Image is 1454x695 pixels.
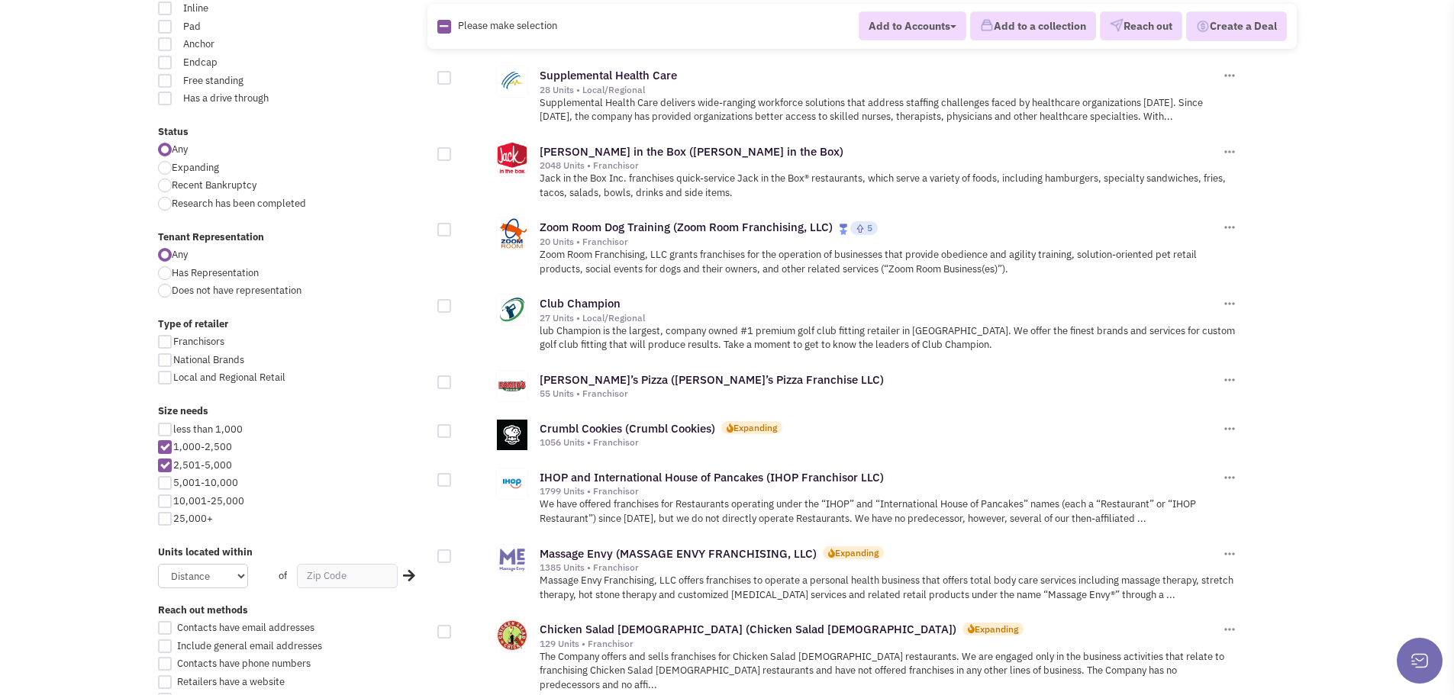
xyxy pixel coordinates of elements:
label: Type of retailer [158,317,428,332]
span: Has Representation [172,266,259,279]
span: 5 [867,222,872,233]
div: 1385 Units • Franchisor [540,561,1220,574]
a: Crumbl Cookies (Crumbl Cookies) [540,421,715,436]
div: 129 Units • Franchisor [540,638,1220,650]
span: Recent Bankruptcy [172,179,256,191]
a: Chicken Salad [DEMOGRAPHIC_DATA] (Chicken Salad [DEMOGRAPHIC_DATA]) [540,622,956,636]
button: Create a Deal [1186,11,1287,42]
span: 1,000-2,500 [173,440,232,453]
img: VectorPaper_Plane.png [1110,19,1124,33]
label: Tenant Representation [158,230,428,245]
span: 2,501-5,000 [173,459,232,471]
img: Deal-Dollar.png [1196,18,1210,35]
span: Contacts have email addresses [177,621,314,634]
div: 2048 Units • Franchisor [540,159,1220,172]
span: Anchor [173,37,343,52]
div: 28 Units • Local/Regional [540,84,1220,96]
a: Club Champion [540,296,621,310]
span: Does not have representation [172,284,301,297]
span: Pad [173,20,343,34]
img: icon-collection-lavender.png [980,19,994,33]
div: 1799 Units • Franchisor [540,485,1220,497]
p: We have offered franchises for Restaurants operating under the “IHOP” and “International House of... [540,497,1238,526]
label: Units located within [158,545,428,560]
p: The Company offers and sells franchises for Chicken Salad [DEMOGRAPHIC_DATA] restaurants. We are ... [540,650,1238,693]
button: Add to a collection [970,12,1096,41]
span: Franchisors [173,335,224,348]
button: Add to Accounts [859,11,966,40]
a: Massage Envy (MASSAGE ENVY FRANCHISING, LLC) [540,546,817,561]
span: Retailers have a website [177,675,285,688]
span: Has a drive through [173,92,343,106]
p: Zoom Room Franchising, LLC grants franchises for the operation of businesses that provide obedien... [540,248,1238,276]
p: Jack in the Box Inc. franchises quick-service Jack in the Box® restaurants, which serve a variety... [540,172,1238,200]
div: Search Nearby [393,566,418,586]
label: Status [158,125,428,140]
div: Expanding [733,421,777,434]
span: Local and Regional Retail [173,371,285,384]
span: Free standing [173,74,343,88]
div: Expanding [835,546,879,559]
img: locallyfamous-largeicon.png [839,224,848,235]
a: [PERSON_NAME] in the Box ([PERSON_NAME] in the Box) [540,144,843,159]
span: Include general email addresses [177,639,322,652]
a: [PERSON_NAME]’s Pizza ([PERSON_NAME]’s Pizza Franchise LLC) [540,372,884,387]
div: Expanding [975,623,1018,635]
span: National Brands [173,353,244,366]
span: Expanding [172,161,219,174]
button: Reach out [1100,12,1182,41]
p: Supplemental Health Care delivers wide-ranging workforce solutions that address staffing challeng... [540,96,1238,124]
img: Rectangle.png [437,20,451,34]
p: Massage Envy Franchising, LLC offers franchises to operate a personal health business that offers... [540,574,1238,602]
span: Research has been completed [172,197,306,210]
span: Endcap [173,56,343,70]
span: Please make selection [458,19,557,32]
a: Zoom Room Dog Training (Zoom Room Franchising, LLC) [540,220,833,234]
div: 20 Units • Franchisor [540,236,1220,248]
a: Supplemental Health Care [540,68,677,82]
span: 5,001-10,000 [173,476,238,489]
span: Contacts have phone numbers [177,657,311,670]
span: Any [172,143,188,156]
span: 25,000+ [173,512,213,525]
div: 55 Units • Franchisor [540,388,1220,400]
div: 1056 Units • Franchisor [540,436,1220,449]
span: Any [172,248,188,261]
div: 27 Units • Local/Regional [540,312,1220,324]
label: Size needs [158,404,428,419]
input: Zip Code [297,564,398,588]
p: lub Champion is the largest, company owned #1 premium golf club fitting retailer in [GEOGRAPHIC_D... [540,324,1238,352]
img: locallyfamous-upvote.png [856,224,865,233]
span: of [279,569,287,582]
span: less than 1,000 [173,423,243,436]
a: IHOP and International House of Pancakes (IHOP Franchisor LLC) [540,470,884,484]
label: Reach out methods [158,603,428,618]
span: 10,001-25,000 [173,494,244,507]
span: Inline [173,2,343,16]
